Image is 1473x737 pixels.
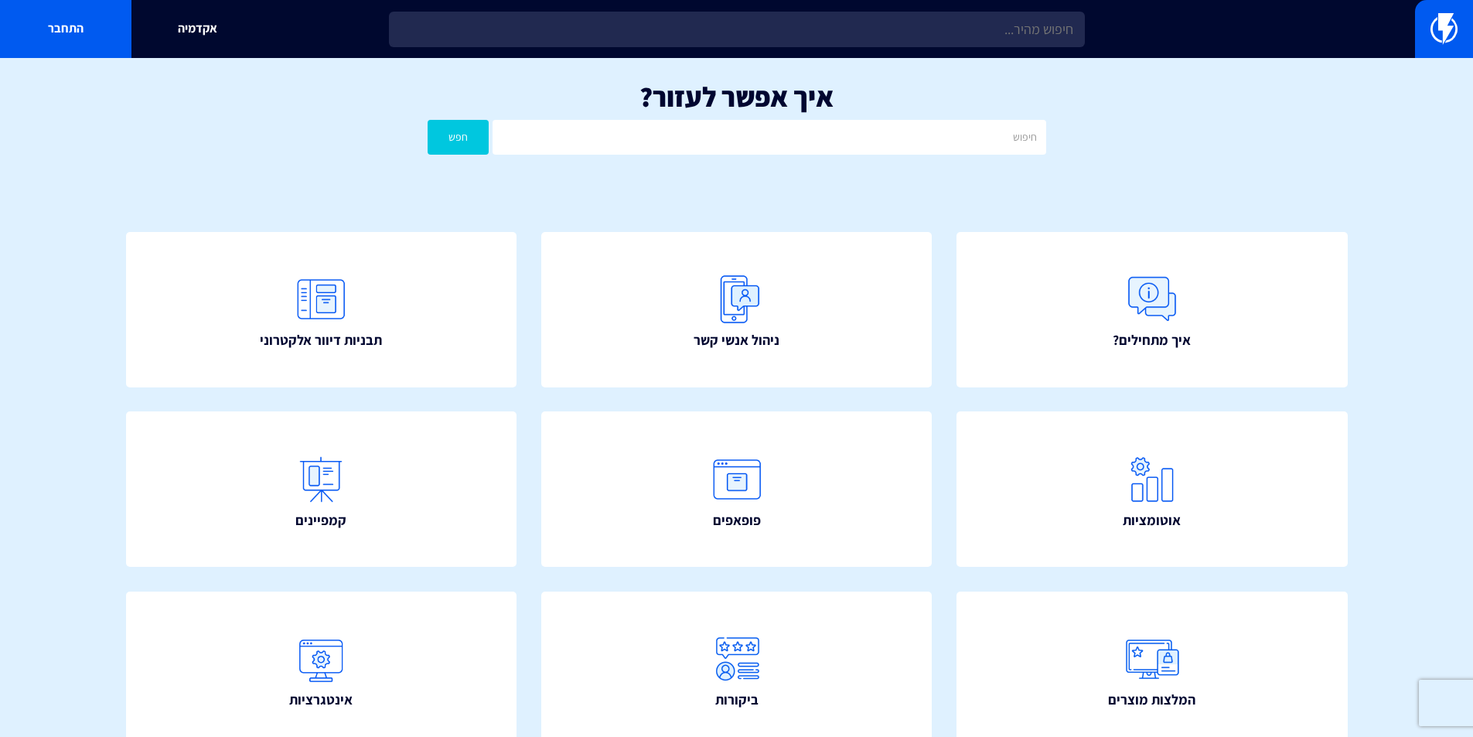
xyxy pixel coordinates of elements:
a: איך מתחילים? [956,232,1348,387]
span: אינטגרציות [289,690,353,710]
input: חיפוש מהיר... [389,12,1085,47]
a: פופאפים [541,411,933,567]
span: ניהול אנשי קשר [694,330,779,350]
a: ניהול אנשי קשר [541,232,933,387]
span: קמפיינים [295,510,346,531]
span: איך מתחילים? [1113,330,1191,350]
a: תבניות דיוור אלקטרוני [126,232,517,387]
a: קמפיינים [126,411,517,567]
a: אוטומציות [956,411,1348,567]
span: אוטומציות [1123,510,1181,531]
span: פופאפים [713,510,761,531]
span: תבניות דיוור אלקטרוני [260,330,382,350]
span: המלצות מוצרים [1108,690,1195,710]
input: חיפוש [493,120,1045,155]
button: חפש [428,120,489,155]
h1: איך אפשר לעזור? [23,81,1450,112]
span: ביקורות [715,690,759,710]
